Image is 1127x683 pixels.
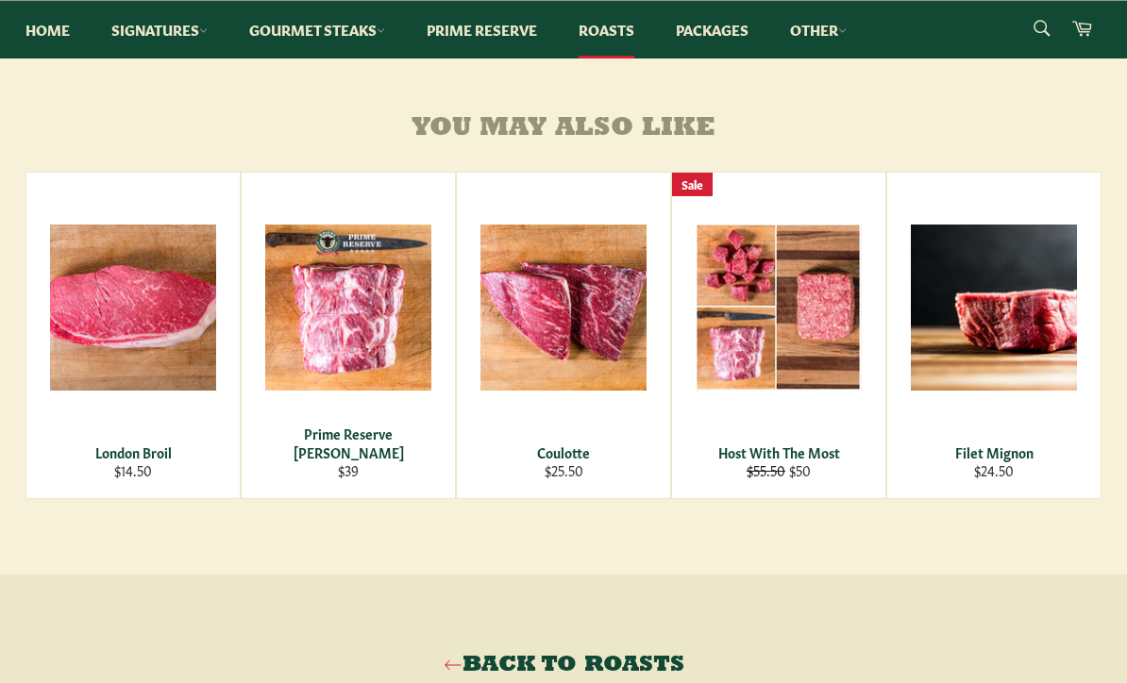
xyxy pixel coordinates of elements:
a: Gourmet Steaks [230,1,404,58]
a: Packages [657,1,767,58]
div: Coulotte [469,443,659,461]
a: Host With The Most Host With The Most $55.50 $50 [671,172,886,499]
a: Other [771,1,866,58]
div: London Broil [39,443,228,461]
a: Prime Reserve Chuck Roast Prime Reserve [PERSON_NAME] $39 [241,172,456,499]
img: Coulotte [480,225,647,391]
a: London Broil London Broil $14.50 [25,172,241,499]
div: $14.50 [39,461,228,479]
a: Filet Mignon Filet Mignon $24.50 [886,172,1102,499]
a: Home [7,1,89,58]
s: $55.50 [747,460,785,479]
img: Host With The Most [696,224,862,391]
h4: You may also like [25,114,1102,143]
a: Back to Roasts [19,650,1108,680]
div: $24.50 [900,461,1089,479]
div: Sale [672,173,713,196]
div: Prime Reserve [PERSON_NAME] [254,425,444,461]
a: Roasts [560,1,653,58]
a: Coulotte Coulotte $25.50 [456,172,671,499]
a: Signatures [93,1,227,58]
div: $39 [254,461,444,479]
a: Prime Reserve [408,1,556,58]
img: Filet Mignon [911,225,1077,391]
img: Prime Reserve Chuck Roast [265,225,431,391]
div: $50 [684,461,874,479]
div: Host With The Most [684,443,874,461]
img: London Broil [50,225,216,391]
div: $25.50 [469,461,659,479]
div: Filet Mignon [900,443,1089,461]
